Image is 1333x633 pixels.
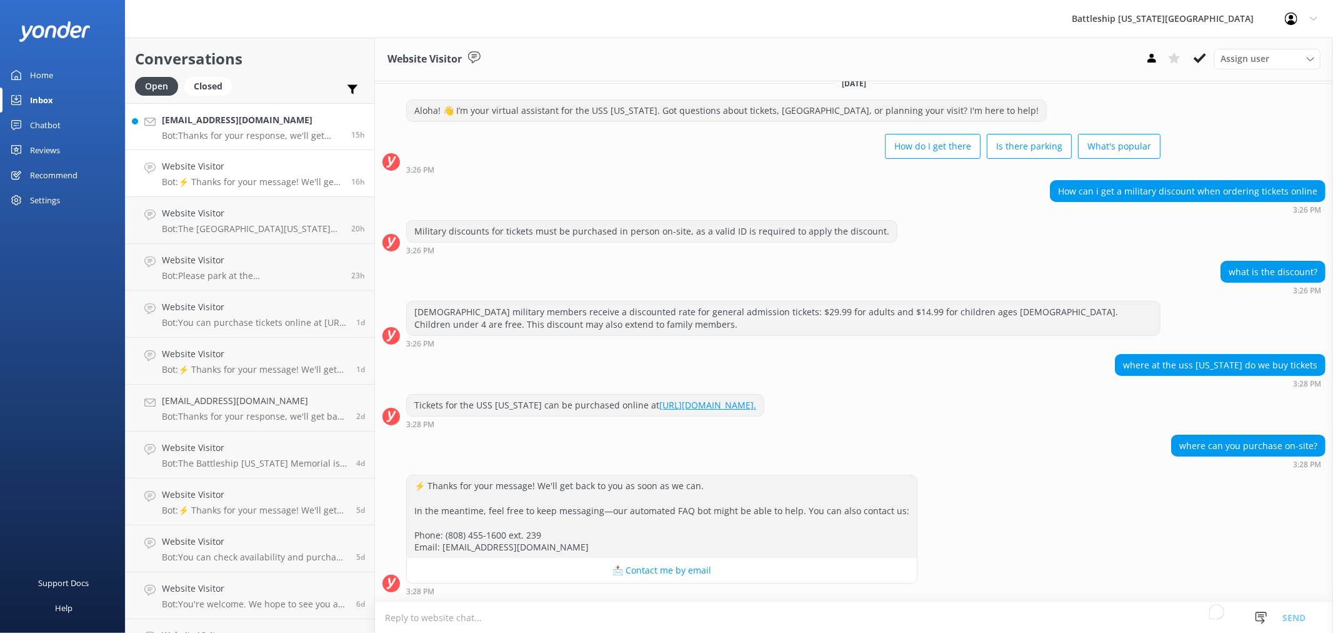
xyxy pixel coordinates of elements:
[387,51,462,68] h3: Website Visitor
[834,78,874,89] span: [DATE]
[162,130,342,141] p: Bot: Thanks for your response, we'll get back to you as soon as we can during opening hours.
[126,197,374,244] a: Website VisitorBot:The [GEOGRAPHIC_DATA][US_STATE] offers space for official military ceremonies ...
[126,291,374,338] a: Website VisitorBot:You can purchase tickets online at [URL][DOMAIN_NAME].1d
[356,552,365,562] span: Aug 20 2025 04:42pm (UTC -10:00) Pacific/Honolulu
[406,247,434,255] strong: 3:26 PM
[1221,261,1325,283] div: what is the discount?
[162,364,347,375] p: Bot: ⚡ Thanks for your message! We'll get back to you as soon as we can. In the meantime, feel fr...
[406,246,897,255] div: Aug 25 2025 03:26pm (UTC -10:00) Pacific/Honolulu
[162,317,347,328] p: Bot: You can purchase tickets online at [URL][DOMAIN_NAME].
[406,339,1161,348] div: Aug 25 2025 03:26pm (UTC -10:00) Pacific/Honolulu
[356,458,365,468] span: Aug 21 2025 08:40am (UTC -10:00) Pacific/Honolulu
[162,206,342,220] h4: Website Visitor
[351,129,365,140] span: Aug 25 2025 04:19pm (UTC -10:00) Pacific/Honolulu
[1221,286,1326,295] div: Aug 25 2025 03:26pm (UTC -10:00) Pacific/Honolulu
[162,347,347,361] h4: Website Visitor
[351,176,365,187] span: Aug 25 2025 03:28pm (UTC -10:00) Pacific/Honolulu
[30,88,53,113] div: Inbox
[1172,435,1325,457] div: where can you purchase on-site?
[162,253,342,267] h4: Website Visitor
[162,441,347,455] h4: Website Visitor
[351,270,365,281] span: Aug 25 2025 08:04am (UTC -10:00) Pacific/Honolulu
[39,570,89,595] div: Support Docs
[162,160,342,173] h4: Website Visitor
[162,599,347,610] p: Bot: You're welcome. We hope to see you at [GEOGRAPHIC_DATA][US_STATE] soon!
[406,166,434,174] strong: 3:26 PM
[1171,460,1326,468] div: Aug 25 2025 03:28pm (UTC -10:00) Pacific/Honolulu
[375,602,1333,633] textarea: To enrich screen reader interactions, please activate Accessibility in Grammarly extension settings
[1051,181,1325,202] div: How can i get a military discount when ordering tickets online
[659,399,756,411] a: [URL][DOMAIN_NAME].
[126,432,374,479] a: Website VisitorBot:The Battleship [US_STATE] Memorial is open daily from 8:00 a.m. to 4:00 p.m., ...
[406,587,917,595] div: Aug 25 2025 03:28pm (UTC -10:00) Pacific/Honolulu
[30,188,60,213] div: Settings
[1116,355,1325,376] div: where at the uss [US_STATE] do we buy tickets
[1115,379,1326,388] div: Aug 25 2025 03:28pm (UTC -10:00) Pacific/Honolulu
[1293,461,1321,468] strong: 3:28 PM
[162,411,347,422] p: Bot: Thanks for your response, we'll get back to you as soon as we can during opening hours.
[135,79,184,93] a: Open
[162,552,347,563] p: Bot: You can check availability and purchase tickets at [URL][DOMAIN_NAME].
[126,525,374,572] a: Website VisitorBot:You can check availability and purchase tickets at [URL][DOMAIN_NAME].5d
[135,47,365,71] h2: Conversations
[126,479,374,525] a: Website VisitorBot:⚡ Thanks for your message! We'll get back to you as soon as we can. In the mea...
[406,588,434,595] strong: 3:28 PM
[126,385,374,432] a: [EMAIL_ADDRESS][DOMAIN_NAME]Bot:Thanks for your response, we'll get back to you as soon as we can...
[126,150,374,197] a: Website VisitorBot:⚡ Thanks for your message! We'll get back to you as soon as we can. In the mea...
[162,505,347,516] p: Bot: ⚡ Thanks for your message! We'll get back to you as soon as we can. In the meantime, feel fr...
[162,458,347,469] p: Bot: The Battleship [US_STATE] Memorial is open daily from 8:00 a.m. to 4:00 p.m., with the last ...
[135,77,178,96] div: Open
[126,572,374,619] a: Website VisitorBot:You're welcome. We hope to see you at [GEOGRAPHIC_DATA][US_STATE] soon!6d
[162,394,347,408] h4: [EMAIL_ADDRESS][DOMAIN_NAME]
[1078,134,1161,159] button: What's popular
[407,100,1046,121] div: Aloha! 👋 I’m your virtual assistant for the USS [US_STATE]. Got questions about tickets, [GEOGRAP...
[407,558,917,583] button: 📩 Contact me by email
[407,221,897,242] div: Military discounts for tickets must be purchased in person on-site, as a valid ID is required to ...
[162,113,342,127] h4: [EMAIL_ADDRESS][DOMAIN_NAME]
[55,595,72,620] div: Help
[406,165,1161,174] div: Aug 25 2025 03:26pm (UTC -10:00) Pacific/Honolulu
[407,395,764,416] div: Tickets for the USS [US_STATE] can be purchased online at
[162,270,342,281] p: Bot: Please park at the [GEOGRAPHIC_DATA] parking lot (with a fee of $7), then take the shuttle t...
[407,301,1160,335] div: [DEMOGRAPHIC_DATA] military members receive a discounted rate for general admission tickets: $29....
[19,21,91,42] img: yonder-white-logo.png
[406,421,434,428] strong: 3:28 PM
[356,317,365,328] span: Aug 25 2025 04:25am (UTC -10:00) Pacific/Honolulu
[30,63,53,88] div: Home
[1221,52,1269,66] span: Assign user
[184,77,232,96] div: Closed
[30,138,60,163] div: Reviews
[162,535,347,549] h4: Website Visitor
[987,134,1072,159] button: Is there parking
[162,176,342,188] p: Bot: ⚡ Thanks for your message! We'll get back to you as soon as we can. In the meantime, feel fr...
[1293,206,1321,214] strong: 3:26 PM
[351,223,365,234] span: Aug 25 2025 10:54am (UTC -10:00) Pacific/Honolulu
[1214,49,1321,69] div: Assign User
[356,411,365,422] span: Aug 23 2025 10:58pm (UTC -10:00) Pacific/Honolulu
[356,505,365,515] span: Aug 21 2025 01:45am (UTC -10:00) Pacific/Honolulu
[162,223,342,235] p: Bot: The [GEOGRAPHIC_DATA][US_STATE] offers space for official military ceremonies at no charge, ...
[30,113,61,138] div: Chatbot
[30,163,77,188] div: Recommend
[1050,205,1326,214] div: Aug 25 2025 03:26pm (UTC -10:00) Pacific/Honolulu
[126,244,374,291] a: Website VisitorBot:Please park at the [GEOGRAPHIC_DATA] parking lot (with a fee of $7), then take...
[406,340,434,348] strong: 3:26 PM
[184,79,238,93] a: Closed
[126,103,374,150] a: [EMAIL_ADDRESS][DOMAIN_NAME]Bot:Thanks for your response, we'll get back to you as soon as we can...
[885,134,981,159] button: How do I get there
[126,338,374,385] a: Website VisitorBot:⚡ Thanks for your message! We'll get back to you as soon as we can. In the mea...
[1293,287,1321,295] strong: 3:26 PM
[1293,380,1321,388] strong: 3:28 PM
[356,364,365,375] span: Aug 24 2025 07:23pm (UTC -10:00) Pacific/Honolulu
[407,475,917,558] div: ⚡ Thanks for your message! We'll get back to you as soon as we can. In the meantime, feel free to...
[162,488,347,502] h4: Website Visitor
[406,420,764,428] div: Aug 25 2025 03:28pm (UTC -10:00) Pacific/Honolulu
[162,300,347,314] h4: Website Visitor
[162,582,347,595] h4: Website Visitor
[356,599,365,609] span: Aug 19 2025 07:04pm (UTC -10:00) Pacific/Honolulu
